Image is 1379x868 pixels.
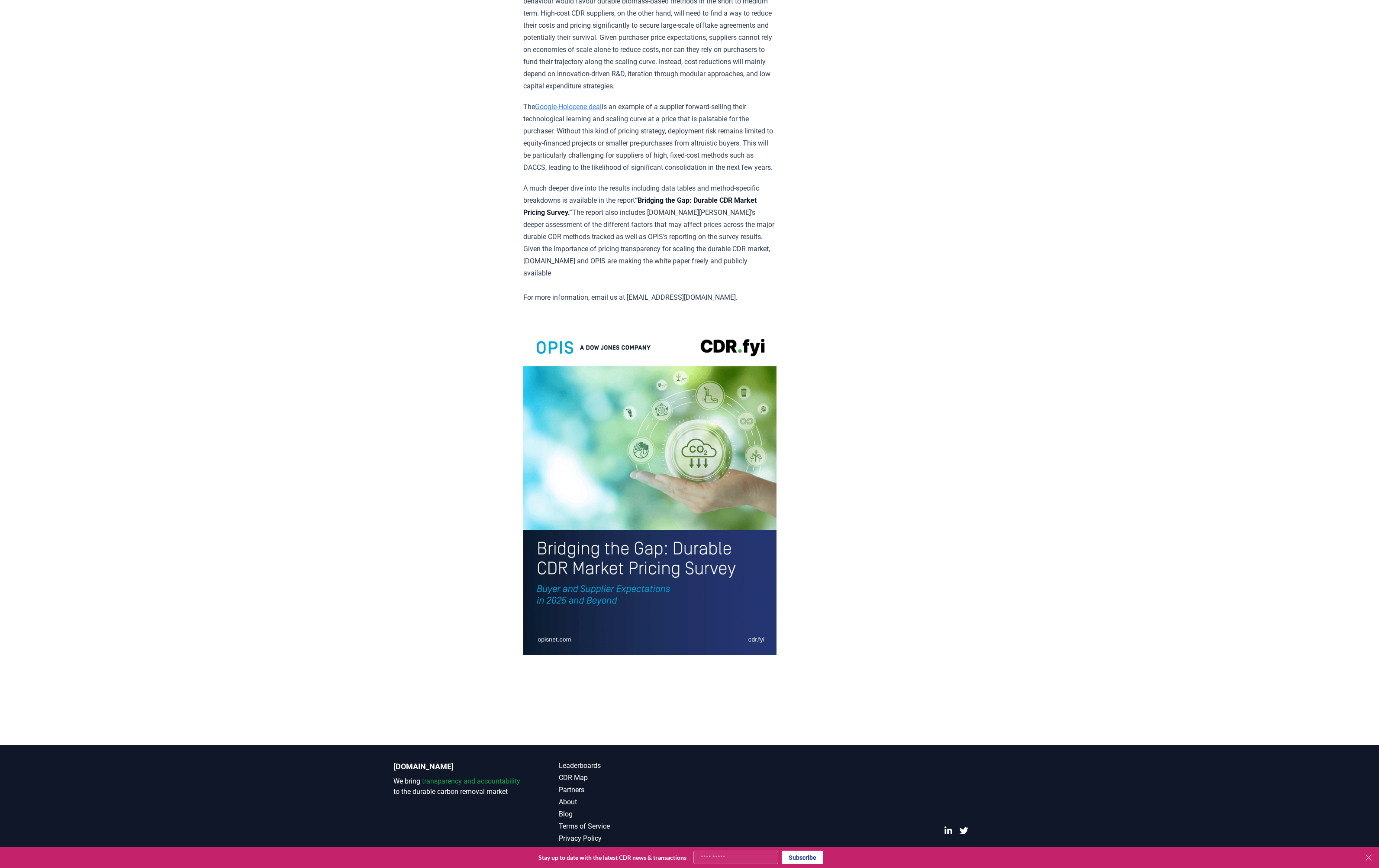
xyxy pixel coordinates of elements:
span: transparency and accountability [422,777,520,785]
a: CDR Map [559,773,689,783]
p: The is an example of a supplier forward-selling their technological learning and scaling curve at... [523,101,776,174]
a: LinkedIn [944,826,953,835]
a: Partners [559,785,689,795]
a: Privacy Policy [559,833,689,844]
a: Twitter [960,826,968,835]
strong: “Bridging the Gap: Durable CDR Market Pricing Survey.” [523,196,757,217]
a: About [559,797,689,807]
p: We bring to the durable carbon removal market [393,776,524,797]
img: blog post image [523,324,776,655]
a: Leaderboards [559,761,689,771]
p: A much deeper dive into the results including data tables and method-specific breakdowns is avail... [523,182,776,304]
a: Blog [559,809,689,819]
p: [DOMAIN_NAME] [393,761,524,773]
a: Terms of Service [559,821,689,832]
a: Contact [559,845,689,856]
a: Google-Holocene deal [535,103,602,111]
